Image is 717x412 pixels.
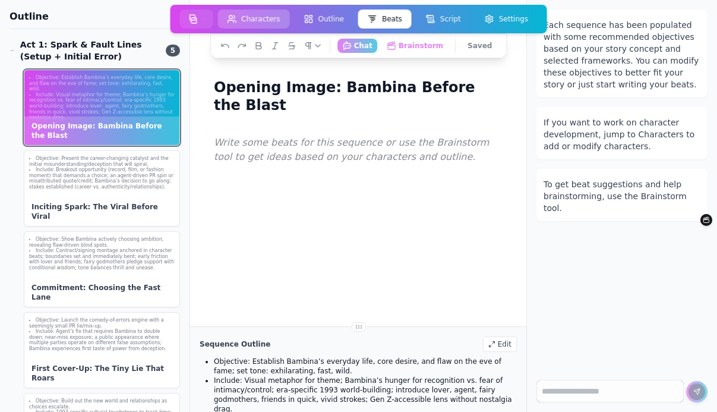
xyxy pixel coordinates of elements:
h1: Outline [10,10,166,24]
div: Commitment: Choosing the Fast Lane [24,278,179,307]
li: Objective: Establish Bambina’s everyday life, core desire, and flaw on the eve of fame; set tone:... [214,357,517,376]
div: Opening Image: Bambina Before the Blast [24,117,179,145]
button: Script [416,10,470,29]
button: Chat [337,39,377,53]
a: Settings [473,7,540,31]
li: Objective: Establish Bambina’s everyday life, core desire, and flaw on the eve of fame; set tone:... [29,75,175,92]
div: Inciting Spark: The Viral Before Viral [24,197,179,226]
h1: Opening Image: Bambina Before the Blast [209,76,507,117]
li: Include: Visual metaphor for theme; Bambina’s hunger for recognition vs. fear of intimacy/control... [29,92,175,121]
li: Objective: Build out the new world and relationships as choices escalate. [29,398,175,410]
div: Act 1: Spark & Fault Lines (Setup + Initial Error) [10,39,159,62]
button: Beats [358,10,412,29]
button: Settings [475,10,538,29]
span: 5 [166,45,180,56]
img: storyboard [189,14,197,24]
li: Include: Agent’s fix that requires Bambina to double down; near-miss exposure; a public appearanc... [29,329,175,351]
li: Objective: Show Bambina actively choosing ambition, revealing flaw-driven blind spots. [29,237,175,248]
div: Each sequence has been populated with some recommended objectives based on your story concept and... [544,19,700,90]
li: Objective: Launch the comedy-of-errors engine with a seemingly small PR lie/mix-up. [29,317,175,329]
div: To get beat suggestions and help brainstorming, use the Brainstorm tool. [544,178,700,214]
div: If you want to work on character development, jump to Characters to add or modify characters. [544,117,700,152]
h2: Sequence Outline [200,339,270,349]
div: Edit [483,336,517,352]
li: Include: Contract/signing montage anchored in character beats; boundaries set and immediately ben... [29,248,175,271]
li: Objective: Present the career-changing catalyst and the initial misunderstanding/deception that w... [29,156,175,167]
div: First Cover-Up: The Tiny Lie That Roars [24,359,179,388]
button: Characters [217,10,290,29]
a: Outline [292,7,356,31]
a: Script [414,7,473,31]
button: Outline [295,10,353,29]
a: Characters [215,7,292,31]
button: Brainstorm [700,214,712,226]
a: Beats [356,7,414,31]
button: Brainstorm [382,39,448,53]
li: Include: Breakout opportunity (record, film, or fashion moment) that demands a choice; an agent-d... [29,167,175,190]
button: Saved [463,39,497,53]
